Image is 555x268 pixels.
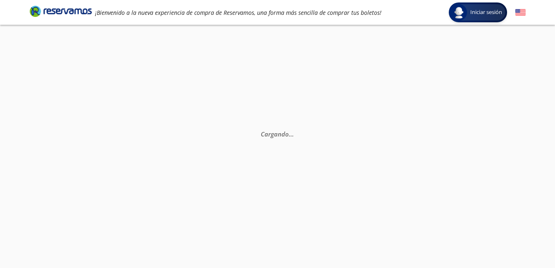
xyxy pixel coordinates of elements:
[30,5,92,17] i: Brand Logo
[30,5,92,20] a: Brand Logo
[292,130,294,138] span: .
[261,130,294,138] em: Cargando
[515,7,526,18] button: English
[291,130,292,138] span: .
[95,9,381,16] em: ¡Bienvenido a la nueva experiencia de compra de Reservamos, una forma más sencilla de comprar tus...
[289,130,291,138] span: .
[467,8,505,16] span: Iniciar sesión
